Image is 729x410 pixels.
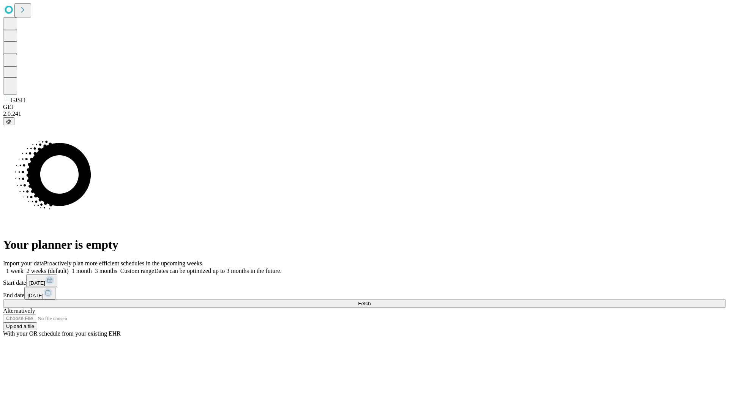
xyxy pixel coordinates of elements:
span: @ [6,118,11,124]
button: [DATE] [26,274,57,287]
span: Custom range [120,268,154,274]
button: Upload a file [3,322,37,330]
button: [DATE] [24,287,55,300]
button: Fetch [3,300,726,307]
span: Import your data [3,260,44,266]
div: End date [3,287,726,300]
span: Alternatively [3,307,35,314]
span: [DATE] [29,280,45,286]
span: Proactively plan more efficient schedules in the upcoming weeks. [44,260,204,266]
div: GEI [3,104,726,110]
span: [DATE] [27,293,43,298]
span: GJSH [11,97,25,103]
span: Fetch [358,301,371,306]
span: With your OR schedule from your existing EHR [3,330,121,337]
h1: Your planner is empty [3,238,726,252]
span: 2 weeks (default) [27,268,69,274]
span: 1 week [6,268,24,274]
div: 2.0.241 [3,110,726,117]
span: 3 months [95,268,117,274]
button: @ [3,117,14,125]
span: Dates can be optimized up to 3 months in the future. [154,268,281,274]
span: 1 month [72,268,92,274]
div: Start date [3,274,726,287]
